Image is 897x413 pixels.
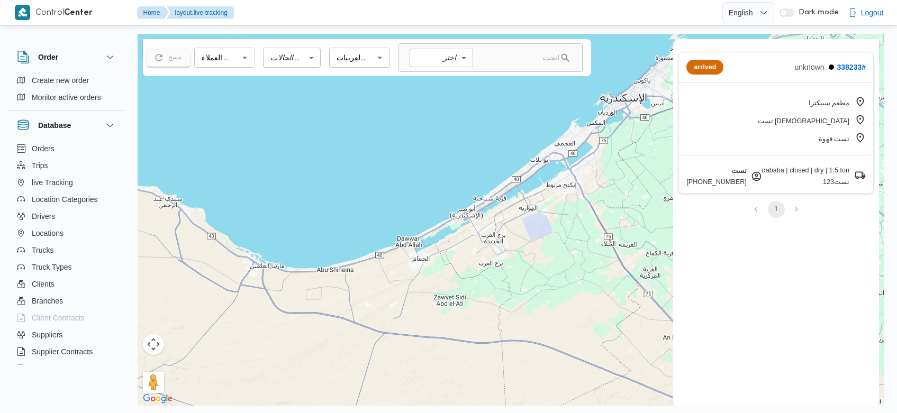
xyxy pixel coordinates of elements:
[32,74,89,87] span: Create new order
[32,311,85,324] span: Client Contracts
[32,261,71,273] span: Truck Types
[15,5,30,20] img: X8yXhbKr1z7QwAAAABJRU5ErkJggg==
[443,53,457,62] em: اختر
[32,362,58,375] span: Devices
[762,167,849,174] div: dababa | closed | dry | 1.5 ton
[13,89,121,106] button: Monitor active orders
[32,244,53,256] span: Trucks
[686,178,746,186] span: [PHONE_NUMBER]
[38,51,58,63] h3: Order
[32,278,55,290] span: Clients
[64,9,93,17] b: Center
[32,142,55,155] span: Orders
[238,51,251,65] button: Open
[13,259,121,276] button: Truck Types
[32,176,73,189] span: live Tracking
[13,309,121,326] button: Client Contracts
[167,6,234,19] button: layout.live-tracking
[454,43,559,71] input: ابحث
[32,345,93,358] span: Supplier Contracts
[13,343,121,360] button: Supplier Contracts
[270,53,304,62] em: كل الحالات
[32,227,64,240] span: Locations
[686,60,723,75] div: arrived
[731,167,747,175] span: تست
[32,295,63,307] span: Branches
[140,392,175,406] a: ‏فتح هذه المنطقة في "خرائط Google" (يؤدي ذلك إلى فتح نافذة جديدة)
[137,6,169,19] button: Home
[32,210,55,223] span: Drivers
[143,39,188,60] button: عرض خريطة الشارع
[844,2,888,23] button: Logout
[678,52,874,194] button: arrivedunknown 338233#مطعم سبيكتراتست [DEMOGRAPHIC_DATA]تست قهوةتست[PHONE_NUMBER]dababa | closed ...
[147,49,190,66] button: مسح
[746,201,807,218] nav: pagination navigation
[143,334,164,355] button: عناصر التحكّم بطريقة عرض الخريطة
[8,140,125,369] div: Database
[11,371,44,402] iframe: chat widget
[17,51,116,63] button: Order
[13,174,121,191] button: live Tracking
[861,6,884,19] span: Logout
[373,51,386,65] button: Open
[32,91,101,104] span: Monitor active orders
[768,201,785,218] button: page 1
[13,225,121,242] button: Locations
[837,63,866,71] a: 338233#
[13,276,121,292] button: Clients
[819,132,866,145] div: تست قهوة
[197,51,234,64] input: كل العملاء
[17,119,116,132] button: Database
[13,72,121,89] button: Create new order
[32,193,98,206] span: Location Categories
[8,72,125,110] div: Order
[38,119,71,132] h3: Database
[13,242,121,259] button: Trucks
[332,51,369,64] input: كل العربيات
[13,326,121,343] button: Suppliers
[758,114,866,127] div: تست [DEMOGRAPHIC_DATA]
[140,392,175,406] img: Google
[809,96,866,109] div: مطعم سبيكترا
[13,208,121,225] button: Drivers
[13,292,121,309] button: Branches
[13,360,121,377] button: Devices
[143,372,164,393] button: اسحب الدليل على الخريطة لفتح "التجوّل الافتراضي".
[13,191,121,208] button: Location Categories
[13,157,121,174] button: Trips
[794,8,839,17] span: Dark mode
[13,140,121,157] button: Orders
[32,328,62,341] span: Suppliers
[823,178,849,186] div: تست123
[795,63,837,71] span: unknown
[32,159,48,172] span: Trips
